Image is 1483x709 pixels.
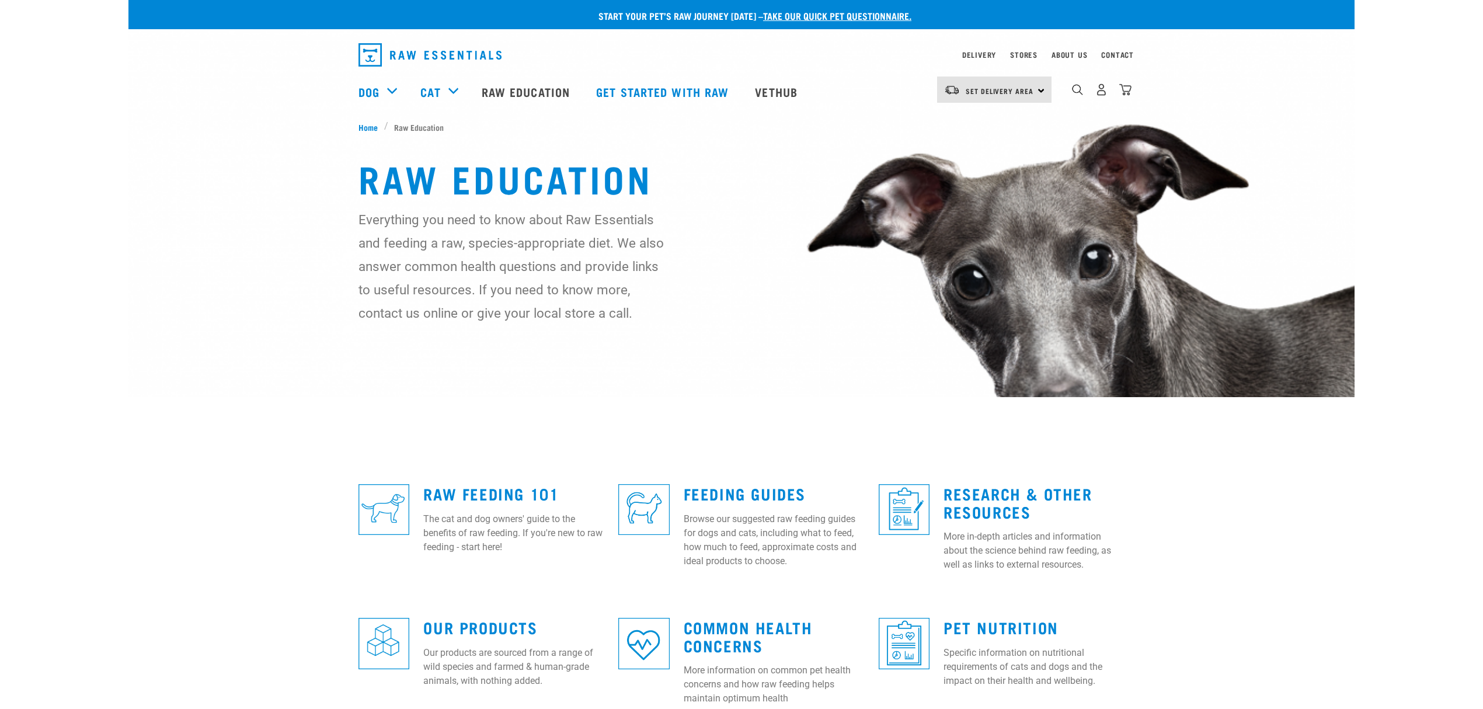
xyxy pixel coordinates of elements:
a: Pet Nutrition [944,623,1059,631]
p: Our products are sourced from a range of wild species and farmed & human-grade animals, with noth... [423,646,604,688]
img: home-icon@2x.png [1119,84,1132,96]
img: re-icons-cubes2-sq-blue.png [358,618,409,669]
a: Dog [358,83,380,100]
img: re-icons-cat2-sq-blue.png [618,484,669,535]
p: More information on common pet health concerns and how raw feeding helps maintain optimum health [684,663,865,705]
p: Browse our suggested raw feeding guides for dogs and cats, including what to feed, how much to fe... [684,512,865,568]
p: Everything you need to know about Raw Essentials and feeding a raw, species-appropriate diet. We ... [358,208,665,325]
p: The cat and dog owners' guide to the benefits of raw feeding. If you're new to raw feeding - star... [423,512,604,554]
img: re-icons-heart-sq-blue.png [618,618,669,669]
span: Home [358,121,378,133]
img: re-icons-healthcheck1-sq-blue.png [879,484,930,535]
a: Vethub [743,68,812,115]
img: home-icon-1@2x.png [1072,84,1083,95]
a: Contact [1101,53,1134,57]
a: Raw Education [470,68,584,115]
nav: breadcrumbs [358,121,1125,133]
a: Our Products [423,623,537,631]
img: re-icons-dog3-sq-blue.png [358,484,409,535]
img: Raw Essentials Logo [358,43,502,67]
nav: dropdown navigation [128,68,1355,115]
a: Raw Feeding 101 [423,489,559,498]
p: Start your pet’s raw journey [DATE] – [137,9,1363,23]
span: Set Delivery Area [966,89,1033,93]
a: Research & Other Resources [944,489,1092,516]
a: Common Health Concerns [684,623,813,649]
h1: Raw Education [358,157,1125,199]
a: Stores [1010,53,1038,57]
a: Home [358,121,384,133]
img: re-icons-healthcheck3-sq-blue.png [879,618,930,669]
a: About Us [1052,53,1087,57]
nav: dropdown navigation [349,39,1134,71]
p: More in-depth articles and information about the science behind raw feeding, as well as links to ... [944,530,1125,572]
a: Get started with Raw [584,68,743,115]
img: van-moving.png [944,85,960,95]
p: Specific information on nutritional requirements of cats and dogs and the impact on their health ... [944,646,1125,688]
img: user.png [1095,84,1108,96]
a: take our quick pet questionnaire. [763,13,911,18]
a: Feeding Guides [684,489,806,498]
a: Cat [420,83,440,100]
a: Delivery [962,53,996,57]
